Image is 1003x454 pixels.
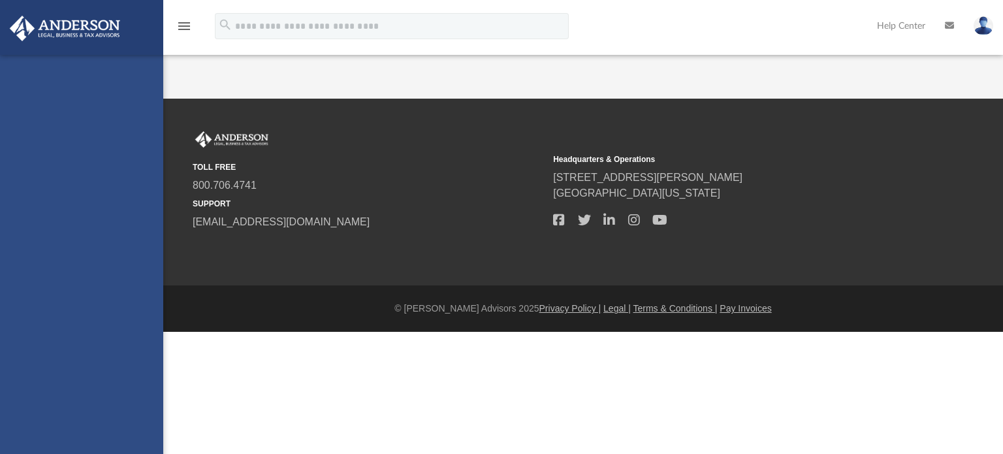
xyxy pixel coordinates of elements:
img: Anderson Advisors Platinum Portal [193,131,271,148]
a: Legal | [603,303,631,314]
i: search [218,18,232,32]
a: [STREET_ADDRESS][PERSON_NAME] [553,172,742,183]
small: TOLL FREE [193,161,544,173]
a: Privacy Policy | [539,303,601,314]
a: menu [176,25,192,34]
a: Terms & Conditions | [633,303,718,314]
img: Anderson Advisors Platinum Portal [6,16,124,41]
small: Headquarters & Operations [553,154,904,165]
div: © [PERSON_NAME] Advisors 2025 [163,302,1003,316]
small: SUPPORT [193,198,544,210]
a: 800.706.4741 [193,180,257,191]
img: User Pic [974,16,993,35]
a: [EMAIL_ADDRESS][DOMAIN_NAME] [193,216,370,227]
a: Pay Invoices [720,303,771,314]
i: menu [176,18,192,34]
a: [GEOGRAPHIC_DATA][US_STATE] [553,187,720,199]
